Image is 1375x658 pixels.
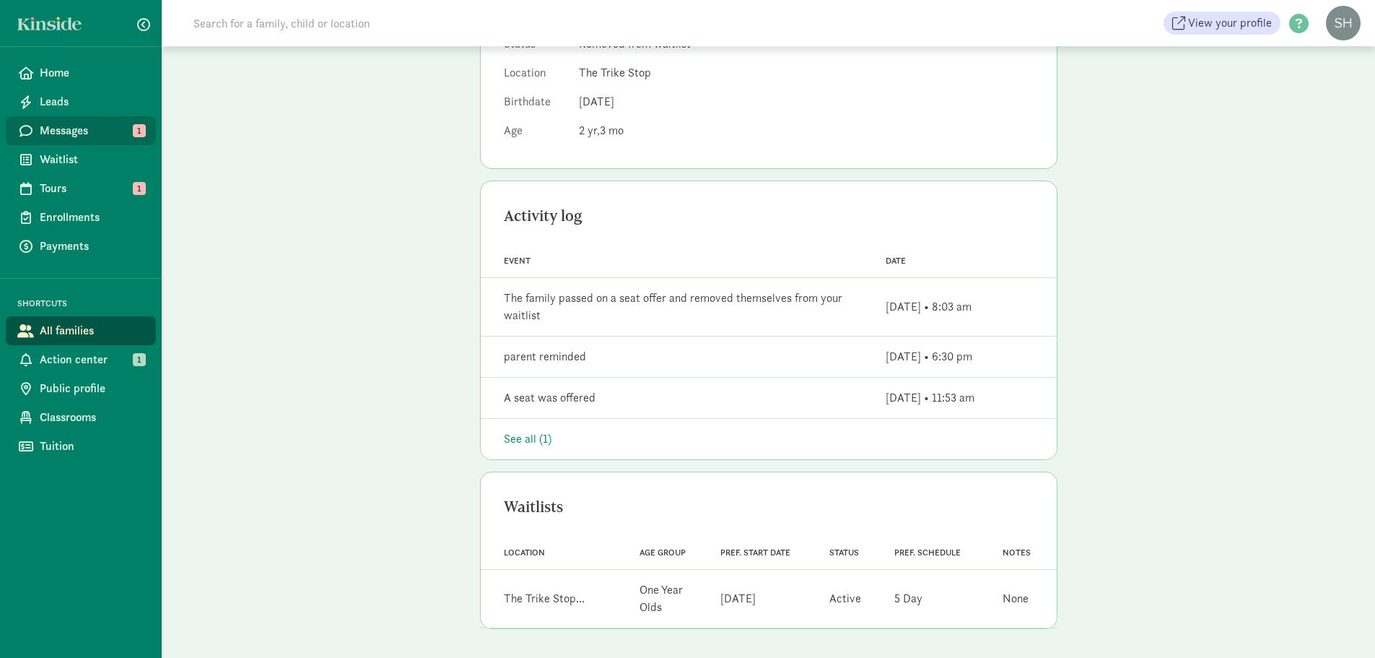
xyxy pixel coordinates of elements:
span: Payments [40,238,144,255]
a: Messages 1 [6,116,156,145]
div: The Trike Stop... [504,590,585,607]
input: Search for a family, child or location [185,9,590,38]
dt: Birthdate [504,93,567,116]
a: All families [6,316,156,345]
span: 1 [133,182,146,195]
span: Pref. Schedule [894,547,961,558]
span: Status [829,547,859,558]
span: Action center [40,351,144,368]
div: Waitlists [504,495,1034,519]
a: Tours 1 [6,174,156,203]
span: Messages [40,122,144,139]
div: [DATE] • 8:03 am [886,298,972,316]
div: [DATE] [720,590,756,607]
span: Age Group [640,547,686,558]
div: 5 Day [894,590,922,607]
span: [DATE] [579,94,614,109]
a: Classrooms [6,403,156,432]
span: Date [886,256,906,266]
div: See all (1) [504,430,1034,448]
div: The family passed on a seat offer and removed themselves from your waitlist [504,290,863,324]
div: [DATE] • 11:53 am [886,389,974,407]
span: Enrollments [40,209,144,226]
span: Public profile [40,380,144,397]
span: Tuition [40,438,144,455]
span: 1 [133,353,146,366]
div: Active [829,590,861,607]
a: Leads [6,87,156,116]
a: Action center 1 [6,345,156,374]
a: Waitlist [6,145,156,174]
a: Home [6,59,156,87]
span: 2 [579,123,600,138]
span: Waitlist [40,151,144,168]
div: One Year Olds [640,581,703,616]
div: Activity log [504,204,1034,228]
dd: The Trike Stop [579,64,1034,82]
a: View your profile [1164,12,1280,35]
div: None [1003,590,1029,607]
span: 3 [600,123,624,138]
span: Location [504,547,545,558]
div: [DATE] • 6:30 pm [886,348,972,365]
div: parent reminded [504,348,586,365]
span: Event [504,256,531,266]
dt: Status [504,35,567,59]
dt: Location [504,64,567,87]
a: Public profile [6,374,156,403]
span: Notes [1003,547,1031,558]
span: Leads [40,93,144,111]
span: Home [40,64,144,82]
a: Payments [6,232,156,261]
span: Pref. start date [720,547,790,558]
span: Tours [40,180,144,197]
div: A seat was offered [504,389,595,407]
span: Classrooms [40,409,144,426]
span: 1 [133,124,146,137]
span: All families [40,322,144,339]
a: Enrollments [6,203,156,232]
a: Tuition [6,432,156,461]
span: View your profile [1188,14,1272,32]
dt: Age [504,122,567,145]
iframe: Chat Widget [1303,589,1375,658]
